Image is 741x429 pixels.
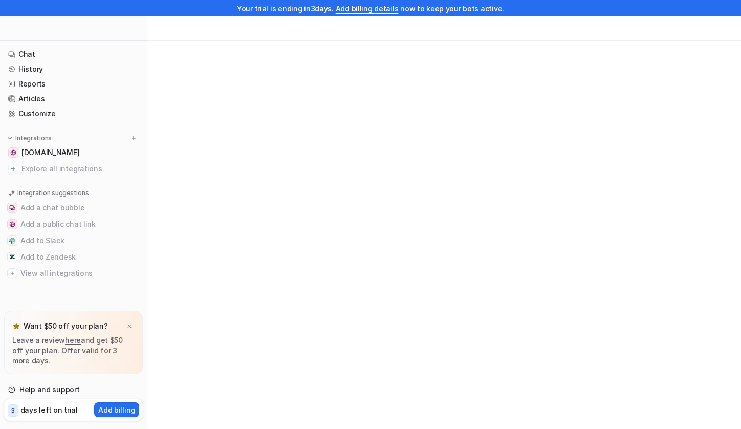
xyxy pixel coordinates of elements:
[65,336,81,345] a: here
[98,404,135,415] p: Add billing
[6,135,13,142] img: expand menu
[4,200,143,216] button: Add a chat bubbleAdd a chat bubble
[24,321,108,331] p: Want $50 off your plan?
[94,402,139,417] button: Add billing
[4,77,143,91] a: Reports
[9,270,15,276] img: View all integrations
[4,47,143,61] a: Chat
[336,4,399,13] a: Add billing details
[126,323,133,330] img: x
[10,149,16,156] img: faq.green-got.com
[9,205,15,211] img: Add a chat bubble
[4,92,143,106] a: Articles
[17,188,89,198] p: Integration suggestions
[9,254,15,260] img: Add to Zendesk
[4,162,143,176] a: Explore all integrations
[12,335,135,366] p: Leave a review and get $50 off your plan. Offer valid for 3 more days.
[20,404,78,415] p: days left on trial
[21,161,139,177] span: Explore all integrations
[8,164,18,174] img: explore all integrations
[4,133,55,143] button: Integrations
[4,216,143,232] button: Add a public chat linkAdd a public chat link
[21,147,79,158] span: [DOMAIN_NAME]
[4,232,143,249] button: Add to SlackAdd to Slack
[4,145,143,160] a: faq.green-got.com[DOMAIN_NAME]
[4,249,143,265] button: Add to ZendeskAdd to Zendesk
[11,406,15,415] p: 3
[4,265,143,282] button: View all integrationsView all integrations
[4,62,143,76] a: History
[4,382,143,397] a: Help and support
[12,322,20,330] img: star
[4,106,143,121] a: Customize
[15,134,52,142] p: Integrations
[9,221,15,227] img: Add a public chat link
[9,238,15,244] img: Add to Slack
[130,135,137,142] img: menu_add.svg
